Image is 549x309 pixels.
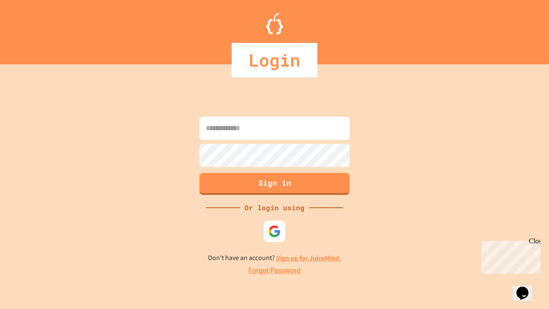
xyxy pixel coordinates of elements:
img: google-icon.svg [268,225,281,238]
div: Chat with us now!Close [3,3,59,55]
button: Sign in [199,173,350,195]
iframe: chat widget [478,237,540,274]
p: Don't have an account? [208,253,341,264]
a: Forgot Password [248,266,301,276]
div: Login [232,43,317,77]
a: Sign up for JuiceMind. [276,254,341,263]
div: Or login using [240,203,309,213]
iframe: chat widget [513,275,540,300]
img: Logo.svg [266,13,283,34]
